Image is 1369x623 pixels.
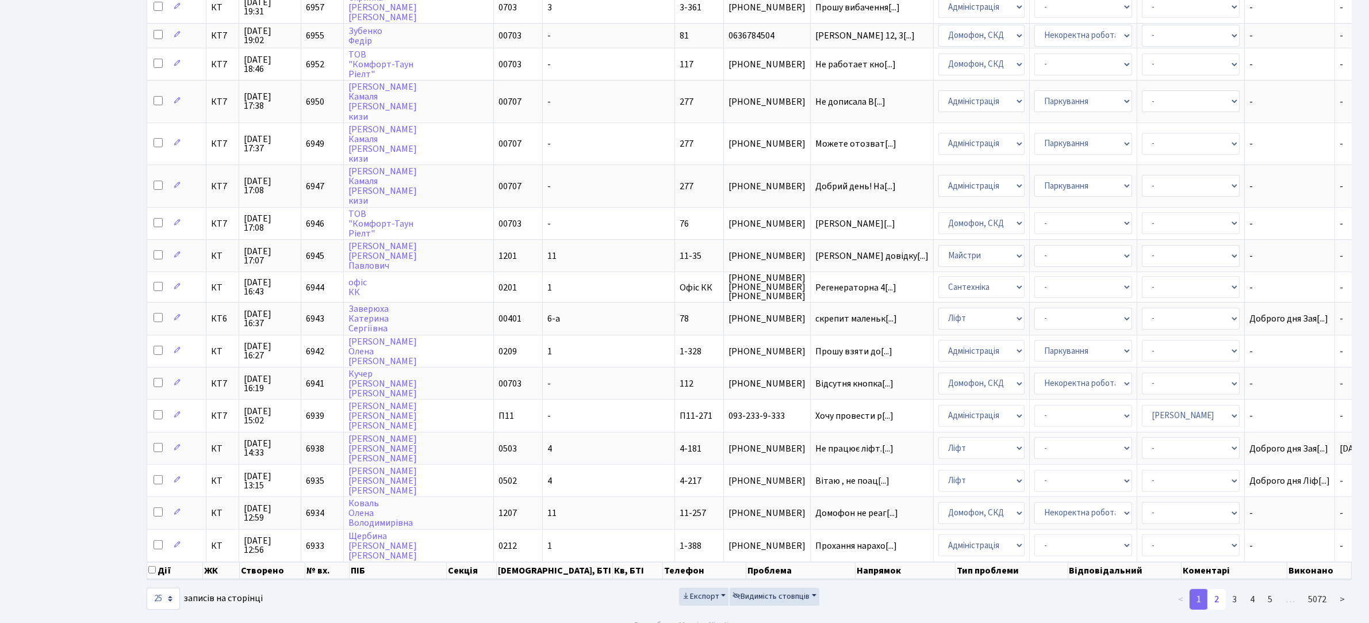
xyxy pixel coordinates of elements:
[244,214,296,232] span: [DATE] 17:08
[547,410,551,422] span: -
[348,165,417,207] a: [PERSON_NAME]Камаля[PERSON_NAME]кизи
[728,347,806,356] span: [PHONE_NUMBER]
[1249,251,1330,261] span: -
[348,25,382,47] a: ЗубенкоФедір
[306,475,324,487] span: 6935
[680,345,701,358] span: 1-328
[211,97,234,106] span: КТ7
[1340,29,1343,42] span: -
[815,281,896,294] span: Регенераторна 4[...]
[306,281,324,294] span: 6944
[1243,589,1261,610] a: 4
[1207,589,1226,610] a: 2
[211,509,234,518] span: КТ
[1340,250,1343,262] span: -
[244,342,296,360] span: [DATE] 16:27
[348,400,417,432] a: [PERSON_NAME][PERSON_NAME][PERSON_NAME]
[547,137,551,150] span: -
[348,81,417,123] a: [PERSON_NAME]Камаля[PERSON_NAME]кизи
[211,219,234,228] span: КТ7
[211,139,234,148] span: КТ7
[306,250,324,262] span: 6945
[211,182,234,191] span: КТ7
[815,137,896,150] span: Можете отозват[...]
[680,475,701,487] span: 4-217
[1249,219,1330,228] span: -
[244,92,296,110] span: [DATE] 17:38
[306,377,324,390] span: 6941
[728,444,806,453] span: [PHONE_NUMBER]
[306,58,324,71] span: 6952
[1249,509,1330,518] span: -
[498,312,521,325] span: 00401
[211,541,234,551] span: КТ
[306,312,324,325] span: 6943
[211,31,234,40] span: КТ7
[728,31,806,40] span: 0636784504
[211,60,234,69] span: КТ7
[728,476,806,486] span: [PHONE_NUMBER]
[728,509,806,518] span: [PHONE_NUMBER]
[547,250,557,262] span: 11
[663,562,746,579] th: Телефон
[244,55,296,74] span: [DATE] 18:46
[547,377,551,390] span: -
[815,442,894,455] span: Не працює ліфт.[...]
[1340,345,1343,358] span: -
[680,137,693,150] span: 277
[547,217,551,230] span: -
[613,562,663,579] th: Кв, БТІ
[815,377,894,390] span: Відсутня кнопка[...]
[211,251,234,261] span: КТ
[1249,3,1330,12] span: -
[680,250,701,262] span: 11-35
[1249,379,1330,388] span: -
[1249,411,1330,421] span: -
[498,507,517,519] span: 1207
[815,217,895,230] span: [PERSON_NAME][...]
[1340,180,1343,193] span: -
[498,442,517,455] span: 0503
[1249,312,1328,325] span: Доброго дня Зая[...]
[1340,312,1343,325] span: -
[244,407,296,425] span: [DATE] 15:02
[244,439,296,457] span: [DATE] 14:33
[680,312,689,325] span: 78
[680,180,693,193] span: 277
[728,379,806,388] span: [PHONE_NUMBER]
[815,410,894,422] span: Хочу провести р[...]
[498,58,521,71] span: 00703
[547,345,552,358] span: 1
[1287,562,1352,579] th: Виконано
[211,283,234,292] span: КТ
[348,240,417,272] a: [PERSON_NAME][PERSON_NAME]Павлович
[1249,60,1330,69] span: -
[728,139,806,148] span: [PHONE_NUMBER]
[211,411,234,421] span: КТ7
[306,1,324,14] span: 6957
[1340,540,1343,552] span: -
[1340,507,1343,519] span: -
[348,497,413,529] a: КовальОленаВолодимирівна
[447,562,497,579] th: Секція
[815,95,885,108] span: Не дописала В[...]
[306,180,324,193] span: 6947
[815,180,896,193] span: Добрий день! На[...]
[211,3,234,12] span: КТ
[815,345,892,358] span: Прошу взяти до[...]
[728,411,806,421] span: 093-233-9-333
[547,507,557,519] span: 11
[348,303,389,335] a: ЗаверюхаКатеринаСергіївна
[498,281,517,294] span: 0201
[730,588,819,606] button: Видимість стовпців
[680,540,701,552] span: 1-388
[1068,562,1182,579] th: Відповідальний
[728,219,806,228] span: [PHONE_NUMBER]
[498,377,521,390] span: 00703
[680,217,689,230] span: 76
[746,562,856,579] th: Проблема
[547,95,551,108] span: -
[728,273,806,301] span: [PHONE_NUMBER] [PHONE_NUMBER] [PHONE_NUMBER]
[728,97,806,106] span: [PHONE_NUMBER]
[728,3,806,12] span: [PHONE_NUMBER]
